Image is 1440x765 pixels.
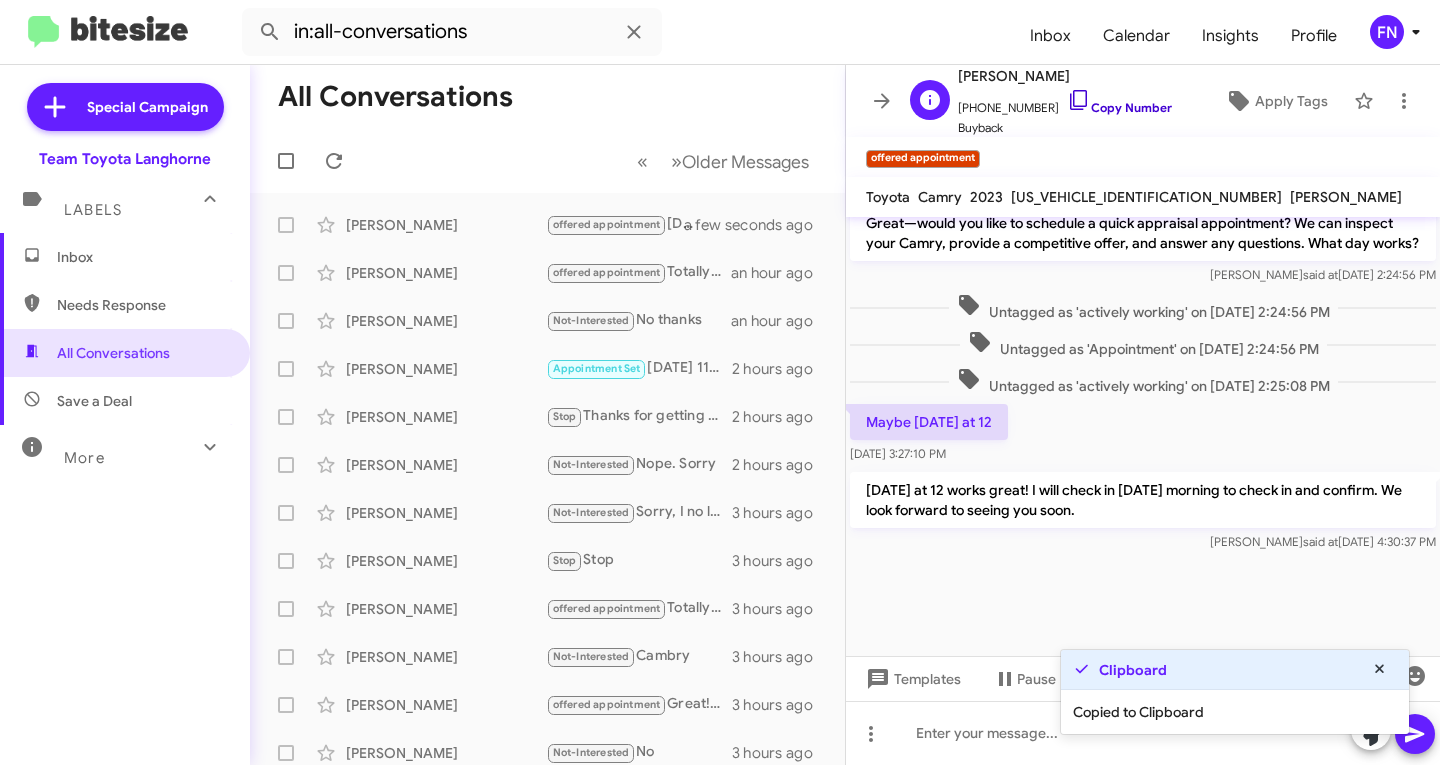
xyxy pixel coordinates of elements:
strong: Clipboard [1099,660,1167,680]
button: Templates [846,661,977,697]
span: Not-Interested [553,314,630,327]
span: Camry [918,188,962,206]
div: Great! When would you like to bring your vehicle in for an appraisal? I have openings [DATE] 10am... [546,693,732,716]
div: FN [1370,15,1404,49]
div: [PERSON_NAME] [346,647,546,667]
p: Maybe [DATE] at 12 [850,404,1008,440]
div: 3 hours ago [732,503,829,523]
div: Copied to Clipboard [1061,690,1409,734]
span: [US_VEHICLE_IDENTIFICATION_NUMBER] [1011,188,1282,206]
a: Copy Number [1067,100,1172,115]
div: 3 hours ago [732,695,829,715]
span: Templates [862,661,961,697]
div: [DATE] 11:30 confirmed for an appraisal of your 2022 RAV4 Hybrid! We look forward to meeting with... [546,357,732,380]
span: Apply Tags [1255,83,1328,119]
input: Search [242,8,662,56]
div: 3 hours ago [732,647,829,667]
span: Untagged as 'actively working' on [DATE] 2:24:56 PM [949,293,1338,322]
span: said at [1303,534,1338,549]
span: offered appointment [553,218,661,231]
span: Not-Interested [553,458,630,471]
span: More [64,449,105,467]
div: No thanks [546,309,731,332]
a: Profile [1275,7,1353,65]
div: [PERSON_NAME] [346,359,546,379]
p: Great—would you like to schedule a quick appraisal appointment? We can inspect your Camry, provid... [850,205,1436,261]
button: Next [659,141,821,182]
a: Inbox [1014,7,1087,65]
button: FN [1353,15,1418,49]
div: Totally understand. Thank you for letting me know! We can offer a free, no-obligation VIP apprais... [546,261,731,284]
span: Appointment Set [553,362,641,375]
div: 3 hours ago [732,599,829,619]
span: Pause [1017,661,1056,697]
div: Stop [546,549,732,572]
span: « [637,149,648,174]
div: 2 hours ago [732,407,829,427]
p: [DATE] at 12 works great! I will check in [DATE] morning to check in and confirm. We look forward... [850,472,1436,528]
span: offered appointment [553,602,661,615]
a: Calendar [1087,7,1186,65]
div: 3 hours ago [732,743,829,763]
span: Not-Interested [553,650,630,663]
span: Save a Deal [57,391,132,411]
small: offered appointment [866,150,980,168]
div: Nope. Sorry [546,453,732,476]
span: Older Messages [682,151,809,173]
span: offered appointment [553,266,661,279]
span: [PERSON_NAME] [958,64,1172,88]
div: [PERSON_NAME] [346,215,546,235]
span: Untagged as 'Appointment' on [DATE] 2:24:56 PM [960,330,1327,359]
a: Insights [1186,7,1275,65]
div: Thanks for getting back to [546,405,732,428]
span: [DATE] 3:27:10 PM [850,446,946,461]
h1: All Conversations [278,81,513,113]
span: [PERSON_NAME] [1290,188,1402,206]
span: Toyota [866,188,910,206]
div: Sorry, I no longer own the Mustang [546,501,732,524]
span: offered appointment [553,698,661,711]
span: [PHONE_NUMBER] [958,88,1172,118]
span: Stop [553,554,577,567]
div: No [546,741,732,764]
span: said at [1303,267,1338,282]
div: an hour ago [731,311,829,331]
span: Stop [553,410,577,423]
button: Apply Tags [1207,83,1344,119]
div: 2 hours ago [732,455,829,475]
div: 2 hours ago [732,359,829,379]
div: [PERSON_NAME] [346,455,546,475]
div: [PERSON_NAME] [346,743,546,763]
a: Special Campaign [27,83,224,131]
span: Buyback [958,118,1172,138]
span: All Conversations [57,343,170,363]
span: Untagged as 'actively working' on [DATE] 2:25:08 PM [949,367,1338,396]
button: Pause [977,661,1072,697]
div: [DATE] at 12 works great! I will check in [DATE] morning to check in and confirm. We look forward... [546,213,709,236]
div: [PERSON_NAME] [346,695,546,715]
div: [PERSON_NAME] [346,599,546,619]
span: Needs Response [57,295,227,315]
div: [PERSON_NAME] [346,407,546,427]
span: Not-Interested [553,746,630,759]
div: an hour ago [731,263,829,283]
span: Special Campaign [87,97,208,117]
div: a few seconds ago [709,215,829,235]
div: [PERSON_NAME] [346,551,546,571]
nav: Page navigation example [626,141,821,182]
span: Labels [64,201,122,219]
span: Inbox [57,247,227,267]
div: [PERSON_NAME] [346,263,546,283]
div: 3 hours ago [732,551,829,571]
button: Previous [625,141,660,182]
div: [PERSON_NAME] [346,311,546,331]
div: Totally understand. Would a quick, no-obligation appraisal of your Tacoma help? [546,597,732,620]
div: Cambry [546,645,732,668]
div: Team Toyota Langhorne [39,149,211,169]
div: [PERSON_NAME] [346,503,546,523]
span: » [671,149,682,174]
